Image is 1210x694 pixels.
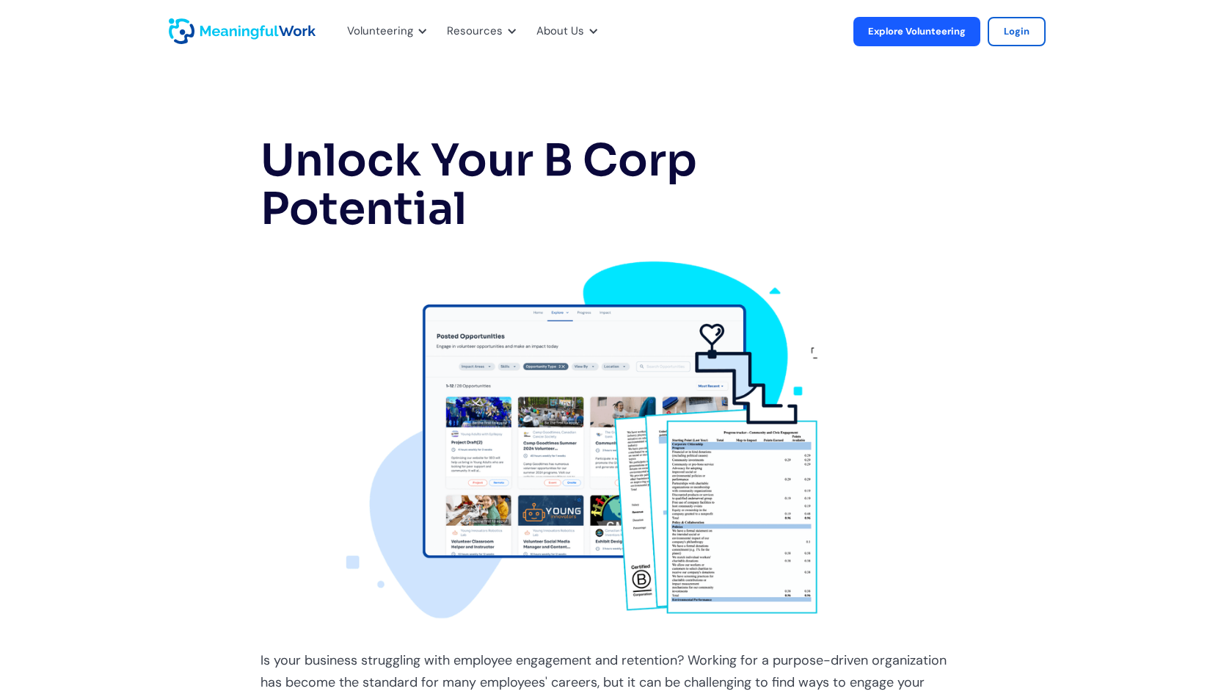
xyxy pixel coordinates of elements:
[338,7,431,56] div: Volunteering
[988,17,1046,46] a: Login
[853,17,980,46] a: Explore Volunteering
[536,22,584,41] div: About Us
[447,22,503,41] div: Resources
[260,248,947,635] img: A preview of the volunteer platform and progress report for community and civic engagement
[260,137,950,234] h1: Unlock Your B Corp Potential
[528,7,602,56] div: About Us
[347,22,413,41] div: Volunteering
[438,7,520,56] div: Resources
[169,18,205,44] a: home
